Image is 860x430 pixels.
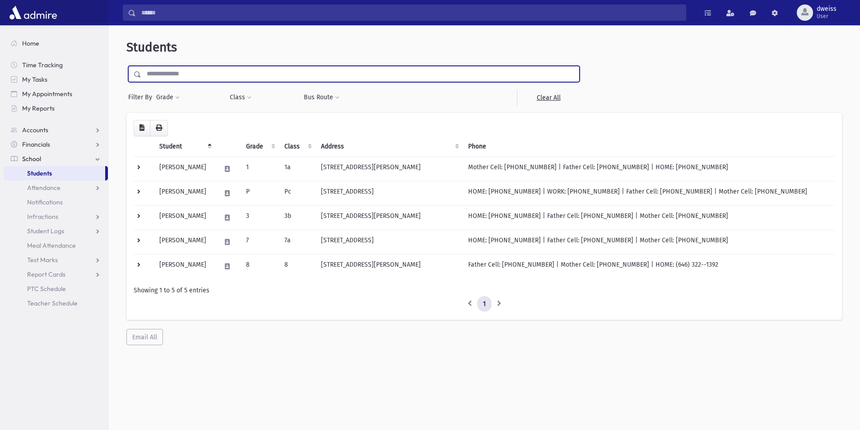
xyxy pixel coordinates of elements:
[4,282,108,296] a: PTC Schedule
[817,13,837,20] span: User
[27,256,58,264] span: Test Marks
[154,157,215,181] td: [PERSON_NAME]
[477,296,492,312] a: 1
[279,254,316,278] td: 8
[241,205,279,230] td: 3
[22,104,55,112] span: My Reports
[128,92,156,102] span: Filter By
[4,123,108,137] a: Accounts
[463,136,835,157] th: Phone
[7,4,59,22] img: AdmirePro
[4,253,108,267] a: Test Marks
[4,195,108,209] a: Notifications
[22,155,41,163] span: School
[4,267,108,282] a: Report Cards
[229,89,252,106] button: Class
[4,209,108,224] a: Infractions
[22,75,47,83] span: My Tasks
[27,169,52,177] span: Students
[4,87,108,101] a: My Appointments
[27,213,58,221] span: Infractions
[463,205,835,230] td: HOME: [PHONE_NUMBER] | Father Cell: [PHONE_NUMBER] | Mother Cell: [PHONE_NUMBER]
[463,254,835,278] td: Father Cell: [PHONE_NUMBER] | Mother Cell: [PHONE_NUMBER] | HOME: (646) 322--1392
[154,181,215,205] td: [PERSON_NAME]
[4,224,108,238] a: Student Logs
[817,5,837,13] span: dweiss
[27,241,76,250] span: Meal Attendance
[126,329,163,345] button: Email All
[316,230,463,254] td: [STREET_ADDRESS]
[4,58,108,72] a: Time Tracking
[22,90,72,98] span: My Appointments
[463,230,835,254] td: HOME: [PHONE_NUMBER] | Father Cell: [PHONE_NUMBER] | Mother Cell: [PHONE_NUMBER]
[279,230,316,254] td: 7a
[27,270,65,278] span: Report Cards
[279,157,316,181] td: 1a
[134,120,150,136] button: CSV
[126,40,177,55] span: Students
[4,152,108,166] a: School
[241,181,279,205] td: P
[463,181,835,205] td: HOME: [PHONE_NUMBER] | WORK: [PHONE_NUMBER] | Father Cell: [PHONE_NUMBER] | Mother Cell: [PHONE_N...
[316,136,463,157] th: Address: activate to sort column ascending
[150,120,168,136] button: Print
[134,286,835,295] div: Showing 1 to 5 of 5 entries
[517,89,580,106] a: Clear All
[22,61,63,69] span: Time Tracking
[22,140,50,148] span: Financials
[154,254,215,278] td: [PERSON_NAME]
[4,296,108,310] a: Teacher Schedule
[22,39,39,47] span: Home
[4,36,108,51] a: Home
[463,157,835,181] td: Mother Cell: [PHONE_NUMBER] | Father Cell: [PHONE_NUMBER] | HOME: [PHONE_NUMBER]
[279,136,316,157] th: Class: activate to sort column ascending
[27,299,78,307] span: Teacher Schedule
[316,205,463,230] td: [STREET_ADDRESS][PERSON_NAME]
[4,72,108,87] a: My Tasks
[136,5,686,21] input: Search
[316,157,463,181] td: [STREET_ADDRESS][PERSON_NAME]
[27,198,63,206] span: Notifications
[154,230,215,254] td: [PERSON_NAME]
[154,205,215,230] td: [PERSON_NAME]
[241,136,279,157] th: Grade: activate to sort column ascending
[4,101,108,116] a: My Reports
[156,89,180,106] button: Grade
[279,181,316,205] td: Pc
[4,137,108,152] a: Financials
[303,89,340,106] button: Bus Route
[241,157,279,181] td: 1
[27,285,66,293] span: PTC Schedule
[22,126,48,134] span: Accounts
[4,166,105,180] a: Students
[316,254,463,278] td: [STREET_ADDRESS][PERSON_NAME]
[27,184,60,192] span: Attendance
[241,254,279,278] td: 8
[154,136,215,157] th: Student: activate to sort column descending
[279,205,316,230] td: 3b
[4,238,108,253] a: Meal Attendance
[27,227,64,235] span: Student Logs
[241,230,279,254] td: 7
[316,181,463,205] td: [STREET_ADDRESS]
[4,180,108,195] a: Attendance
